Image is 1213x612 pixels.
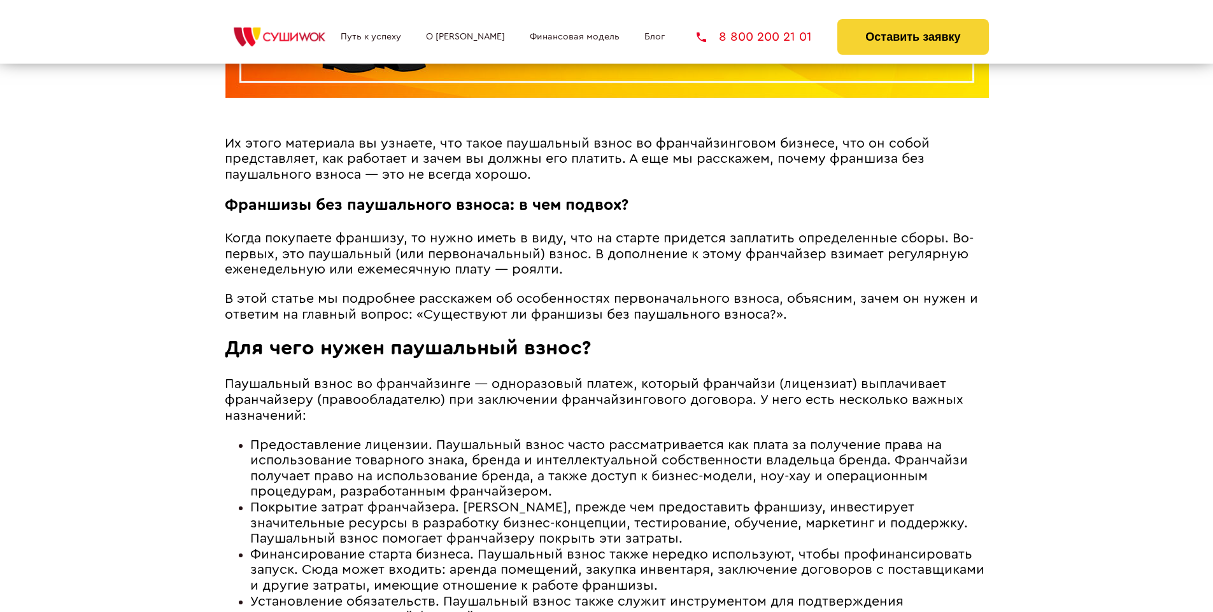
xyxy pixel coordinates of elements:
[250,438,968,499] span: Предоставление лицензии. Паушальный взнос часто рассматривается как плата за получение права на и...
[719,31,812,43] span: 8 800 200 21 01
[225,137,930,181] span: Их этого материала вы узнаете, что такое паушальный взнос во франчайзинговом бизнесе, что он собо...
[837,19,988,55] button: Оставить заявку
[341,32,401,42] a: Путь к успеху
[225,232,974,276] span: Когда покупаете франшизу, то нужно иметь в виду, что на старте придется заплатить определенные сб...
[250,548,984,592] span: Финансирование старта бизнеса. Паушальный взнос также нередко используют, чтобы профинансировать ...
[530,32,620,42] a: Финансовая модель
[250,501,968,545] span: Покрытие затрат франчайзера. [PERSON_NAME], прежде чем предоставить франшизу, инвестирует значите...
[697,31,812,43] a: 8 800 200 21 01
[225,292,978,321] span: В этой статье мы подробнее расскажем об особенностях первоначального взноса, объясним, зачем он н...
[225,338,592,358] span: Для чего нужен паушальный взнос?
[426,32,505,42] a: О [PERSON_NAME]
[644,32,665,42] a: Блог
[225,377,963,422] span: Паушальный взнос во франчайзинге ― одноразовый платеж, который франчайзи (лицензиат) выплачивает ...
[225,197,628,213] span: Франшизы без паушального взноса: в чем подвох?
